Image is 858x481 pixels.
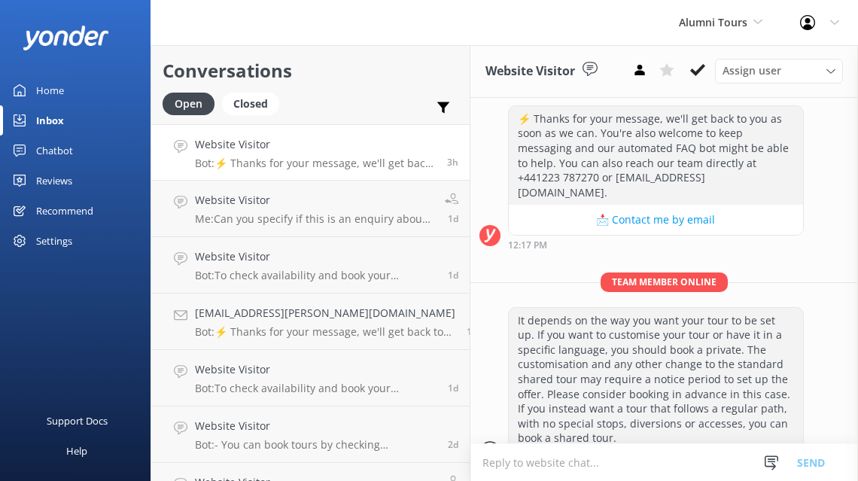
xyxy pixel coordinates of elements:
[195,136,436,153] h4: Website Visitor
[723,62,781,79] span: Assign user
[448,212,458,225] span: Aug 26 2025 02:17pm (UTC +01:00) Europe/Dublin
[151,237,470,294] a: Website VisitorBot:To check availability and book your Cambridge & Oxford Alumni Tour, please vis...
[36,105,64,135] div: Inbox
[195,438,437,452] p: Bot: - You can book tours by checking availability online at [URL][DOMAIN_NAME]. - Cambridge walk...
[163,95,222,111] a: Open
[509,205,803,235] button: 📩 Contact me by email
[222,95,287,111] a: Closed
[195,212,434,226] p: Me: Can you specify if this is an enquiry about Cambridge or [GEOGRAPHIC_DATA]?
[448,438,458,451] span: Aug 25 2025 01:37pm (UTC +01:00) Europe/Dublin
[36,135,73,166] div: Chatbot
[508,239,804,250] div: Aug 27 2025 12:17pm (UTC +01:00) Europe/Dublin
[509,106,803,205] div: ⚡ Thanks for your message, we'll get back to you as soon as we can. You're also welcome to keep m...
[447,156,458,169] span: Aug 27 2025 12:17pm (UTC +01:00) Europe/Dublin
[485,62,575,81] h3: Website Visitor
[66,436,87,466] div: Help
[448,269,458,282] span: Aug 26 2025 01:14pm (UTC +01:00) Europe/Dublin
[195,248,437,265] h4: Website Visitor
[508,241,547,250] strong: 12:17 PM
[222,93,279,115] div: Closed
[151,124,470,181] a: Website VisitorBot:⚡ Thanks for your message, we'll get back to you as soon as we can. You're als...
[36,166,72,196] div: Reviews
[679,15,747,29] span: Alumni Tours
[151,181,470,237] a: Website VisitorMe:Can you specify if this is an enquiry about Cambridge or [GEOGRAPHIC_DATA]?1d
[195,361,437,378] h4: Website Visitor
[23,26,109,50] img: yonder-white-logo.png
[195,305,455,321] h4: [EMAIL_ADDRESS][PERSON_NAME][DOMAIN_NAME]
[47,406,108,436] div: Support Docs
[151,350,470,406] a: Website VisitorBot:To check availability and book your Cambridge & Oxford Alumni Tour, please vis...
[195,325,455,339] p: Bot: ⚡ Thanks for your message, we'll get back to you as soon as we can. You're also welcome to k...
[448,382,458,394] span: Aug 26 2025 11:12am (UTC +01:00) Europe/Dublin
[601,272,728,291] span: Team member online
[163,93,214,115] div: Open
[467,325,477,338] span: Aug 26 2025 12:07pm (UTC +01:00) Europe/Dublin
[36,196,93,226] div: Recommend
[36,226,72,256] div: Settings
[195,157,436,170] p: Bot: ⚡ Thanks for your message, we'll get back to you as soon as we can. You're also welcome to k...
[163,56,458,85] h2: Conversations
[36,75,64,105] div: Home
[195,269,437,282] p: Bot: To check availability and book your Cambridge & Oxford Alumni Tour, please visit [URL][DOMAI...
[151,294,470,350] a: [EMAIL_ADDRESS][PERSON_NAME][DOMAIN_NAME]Bot:⚡ Thanks for your message, we'll get back to you as ...
[195,382,437,395] p: Bot: To check availability and book your Cambridge & Oxford Alumni Tour, please visit [URL][DOMAI...
[195,192,434,209] h4: Website Visitor
[195,418,437,434] h4: Website Visitor
[509,308,803,451] div: It depends on the way you want your tour to be set up. If you want to customise your tour or have...
[715,59,843,83] div: Assign User
[151,406,470,463] a: Website VisitorBot:- You can book tours by checking availability online at [URL][DOMAIN_NAME]. - ...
